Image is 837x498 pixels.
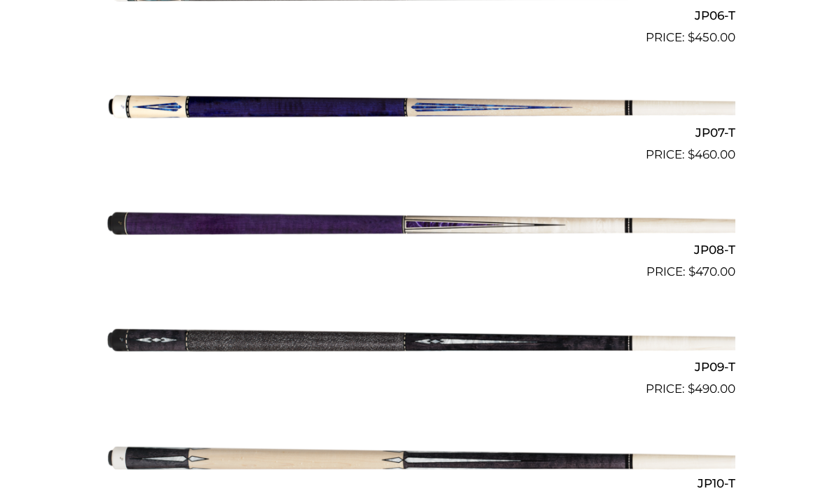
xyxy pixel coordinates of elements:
[102,170,735,275] img: JP08-T
[688,30,735,44] bdi: 450.00
[688,30,695,44] span: $
[688,264,695,278] span: $
[688,382,695,396] span: $
[102,287,735,392] img: JP09-T
[688,382,735,396] bdi: 490.00
[102,170,735,281] a: JP08-T $470.00
[688,264,735,278] bdi: 470.00
[102,287,735,398] a: JP09-T $490.00
[102,53,735,158] img: JP07-T
[688,147,695,161] span: $
[688,147,735,161] bdi: 460.00
[102,53,735,163] a: JP07-T $460.00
